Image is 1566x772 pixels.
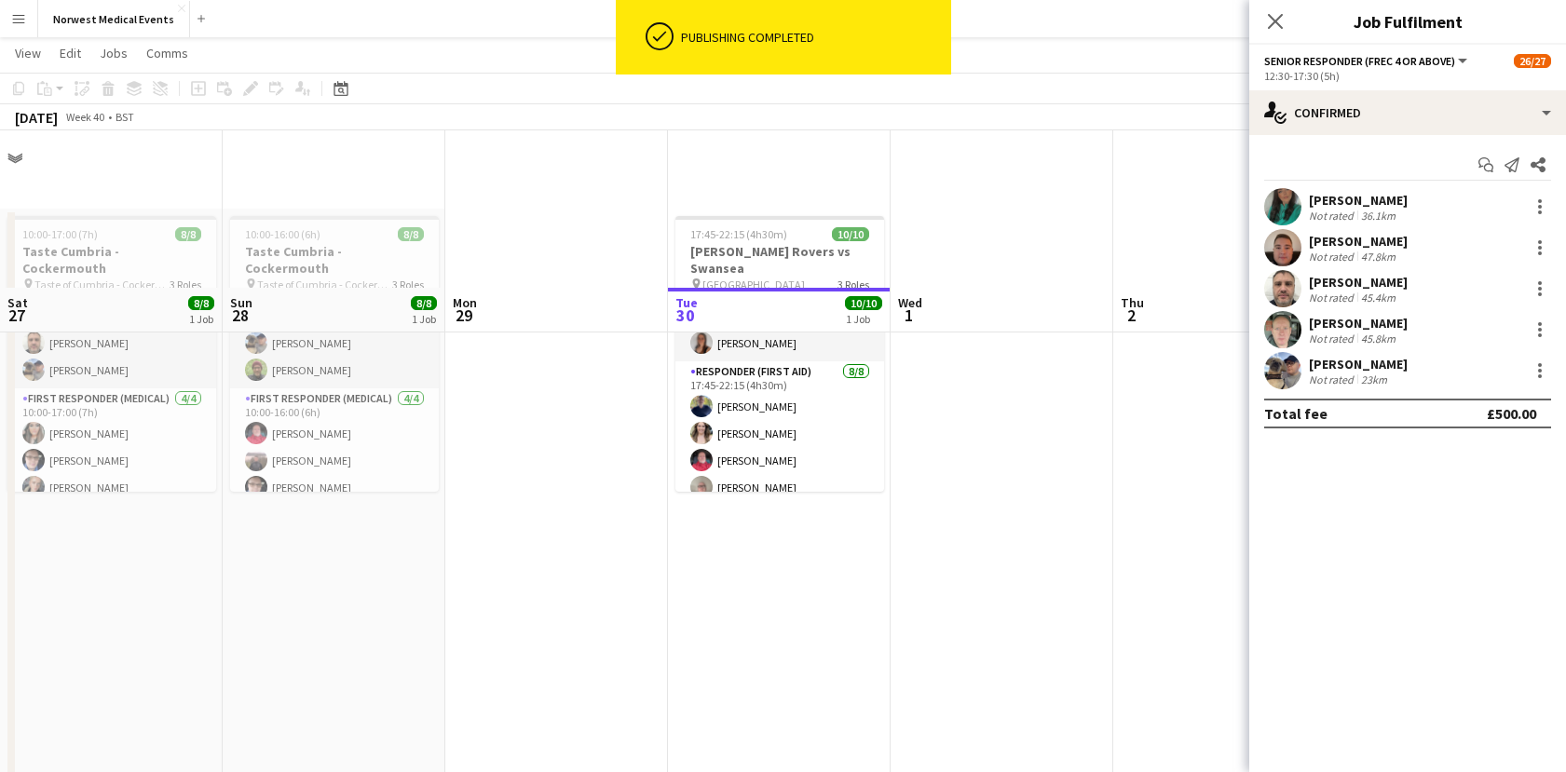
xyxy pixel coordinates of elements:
[1487,404,1536,423] div: £500.00
[15,45,41,61] span: View
[5,305,28,326] span: 27
[52,41,89,65] a: Edit
[673,305,698,326] span: 30
[116,110,134,124] div: BST
[1309,250,1357,264] div: Not rated
[22,227,98,241] span: 10:00-17:00 (7h)
[412,312,436,326] div: 1 Job
[1357,291,1399,305] div: 45.4km
[681,29,944,46] div: Publishing completed
[61,110,108,124] span: Week 40
[7,216,216,492] app-job-card: 10:00-17:00 (7h)8/8Taste Cumbria - Cockermouth Taste of Cumbria - Cockermouth3 RolesEmergency Med...
[1357,332,1399,345] div: 45.8km
[175,227,201,241] span: 8/8
[675,243,884,277] h3: [PERSON_NAME] Rovers vs Swansea
[453,294,477,311] span: Mon
[1118,305,1144,326] span: 2
[34,278,170,291] span: Taste of Cumbria - Cockermouth
[38,1,190,37] button: Norwest Medical Events
[690,227,787,241] span: 17:45-22:15 (4h30m)
[845,296,882,310] span: 10/10
[675,361,884,614] app-card-role: Responder (First Aid)8/817:45-22:15 (4h30m)[PERSON_NAME][PERSON_NAME][PERSON_NAME][PERSON_NAME]
[7,41,48,65] a: View
[411,296,437,310] span: 8/8
[1309,233,1408,250] div: [PERSON_NAME]
[1514,54,1551,68] span: 26/27
[1357,250,1399,264] div: 47.8km
[398,227,424,241] span: 8/8
[7,388,216,533] app-card-role: First Responder (Medical)4/410:00-17:00 (7h)[PERSON_NAME][PERSON_NAME][PERSON_NAME]
[230,216,439,492] app-job-card: 10:00-16:00 (6h)8/8Taste Cumbria - Cockermouth Taste of Cumbria - Cockermouth3 RolesEmergency Med...
[100,45,128,61] span: Jobs
[170,278,201,291] span: 3 Roles
[1309,192,1408,209] div: [PERSON_NAME]
[1309,356,1408,372] div: [PERSON_NAME]
[1309,332,1357,345] div: Not rated
[1121,294,1144,311] span: Thu
[7,298,216,388] app-card-role: Emergency Medical Tech2/210:00-17:00 (7h)[PERSON_NAME][PERSON_NAME]
[257,278,392,291] span: Taste of Cumbria - Cockermouth
[1309,274,1408,291] div: [PERSON_NAME]
[1309,372,1357,386] div: Not rated
[188,296,214,310] span: 8/8
[1264,54,1470,68] button: Senior Responder (FREC 4 or Above)
[92,41,135,65] a: Jobs
[1264,54,1455,68] span: Senior Responder (FREC 4 or Above)
[1357,209,1399,223] div: 36.1km
[1249,90,1566,135] div: Confirmed
[60,45,81,61] span: Edit
[245,227,320,241] span: 10:00-16:00 (6h)
[139,41,196,65] a: Comms
[702,278,805,291] span: [GEOGRAPHIC_DATA]
[832,227,869,241] span: 10/10
[837,278,869,291] span: 3 Roles
[7,294,28,311] span: Sat
[230,294,252,311] span: Sun
[1264,69,1551,83] div: 12:30-17:30 (5h)
[230,243,439,277] h3: Taste Cumbria - Cockermouth
[1264,404,1328,423] div: Total fee
[1309,315,1408,332] div: [PERSON_NAME]
[1309,209,1357,223] div: Not rated
[675,294,698,311] span: Tue
[15,108,58,127] div: [DATE]
[1249,9,1566,34] h3: Job Fulfilment
[146,45,188,61] span: Comms
[895,305,922,326] span: 1
[898,294,922,311] span: Wed
[846,312,881,326] div: 1 Job
[392,278,424,291] span: 3 Roles
[227,305,252,326] span: 28
[1309,291,1357,305] div: Not rated
[230,298,439,388] app-card-role: Emergency Medical Tech2/210:00-16:00 (6h)[PERSON_NAME][PERSON_NAME]
[7,243,216,277] h3: Taste Cumbria - Cockermouth
[675,216,884,492] app-job-card: 17:45-22:15 (4h30m)10/10[PERSON_NAME] Rovers vs Swansea [GEOGRAPHIC_DATA]3 RolesComms Manager1/11...
[450,305,477,326] span: 29
[189,312,213,326] div: 1 Job
[230,388,439,533] app-card-role: First Responder (Medical)4/410:00-16:00 (6h)[PERSON_NAME][PERSON_NAME][PERSON_NAME]
[1357,372,1391,386] div: 23km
